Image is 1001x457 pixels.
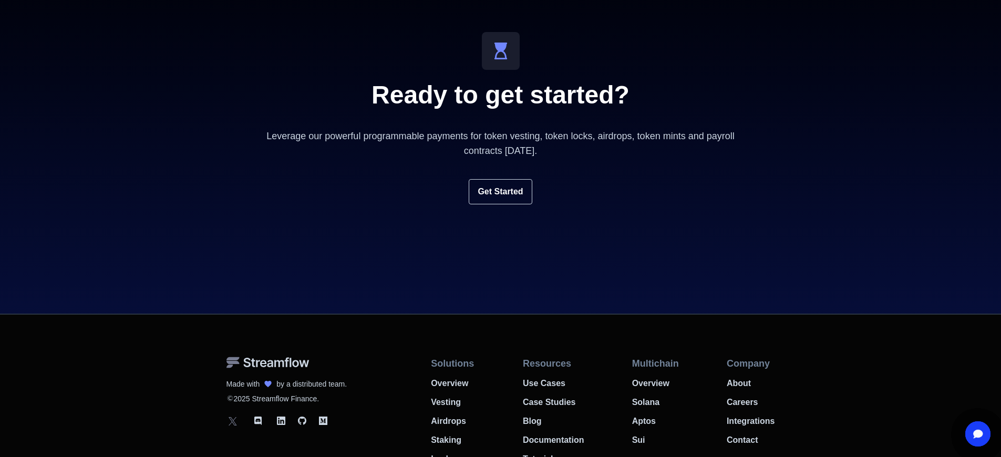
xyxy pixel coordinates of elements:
a: Get Started [469,179,532,204]
div: Open Intercom Messenger [965,421,990,446]
a: Careers [727,390,775,409]
a: Staking [431,428,475,446]
a: Overview [632,371,679,390]
p: Solutions [431,357,475,371]
p: 2025 Streamflow Finance. [226,389,347,404]
a: About [727,371,775,390]
h2: Ready to get started? [249,82,753,108]
p: Made with [226,379,260,389]
img: icon [482,32,520,70]
a: Solana [632,390,679,409]
p: Leverage our powerful programmable payments for token vesting, token locks, airdrops, token mints... [249,129,753,158]
a: Use Cases [523,371,584,390]
a: Case Studies [523,390,584,409]
p: by a distributed team. [276,379,347,389]
a: Documentation [523,428,584,446]
a: Contact [727,428,775,446]
a: Blog [523,409,584,428]
img: Streamflow Logo [226,357,309,368]
a: Sui [632,428,679,446]
a: Aptos [632,409,679,428]
a: Integrations [727,409,775,428]
a: Overview [431,371,475,390]
p: Resources [523,357,584,371]
p: Company [727,357,775,371]
a: Airdrops [431,409,475,428]
a: Vesting [431,390,475,409]
p: Multichain [632,357,679,371]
